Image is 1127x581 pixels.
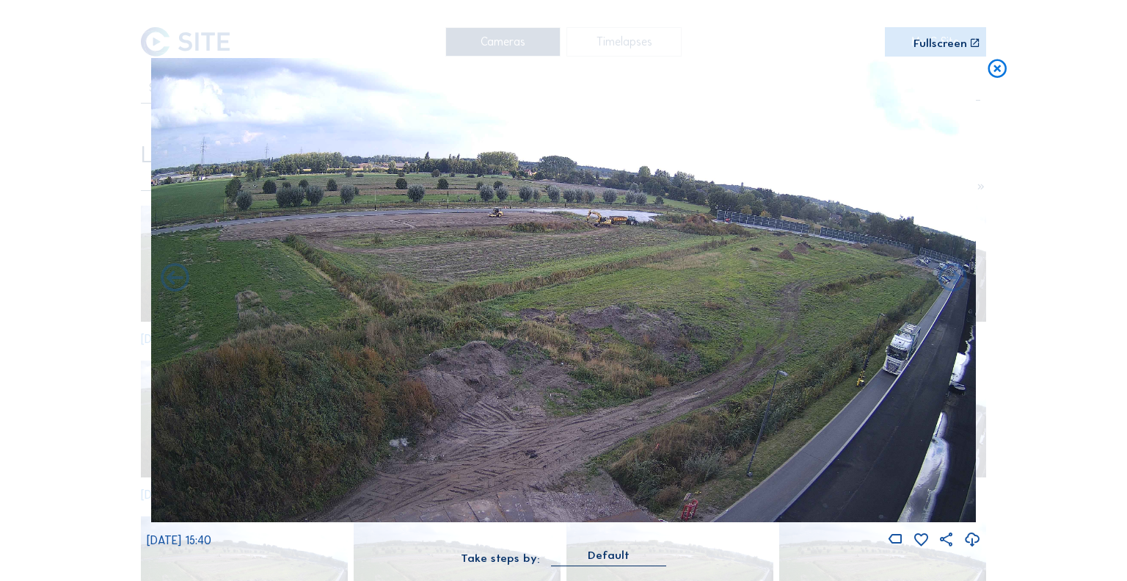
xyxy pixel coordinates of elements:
[935,261,969,296] i: Back
[158,261,192,296] i: Forward
[913,37,967,48] div: Fullscreen
[151,58,977,523] img: Image
[147,533,211,547] span: [DATE] 15:40
[461,552,540,563] div: Take steps by:
[588,549,630,562] div: Default
[551,549,666,566] div: Default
